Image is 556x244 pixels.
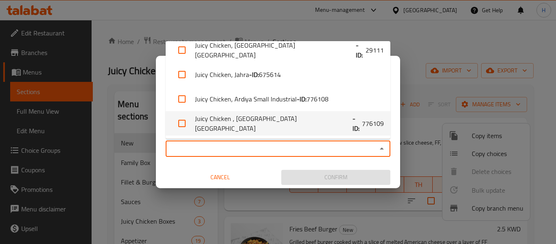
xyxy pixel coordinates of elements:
b: - ID: [356,40,366,60]
li: Juicy Chicken, [GEOGRAPHIC_DATA] [GEOGRAPHIC_DATA] [166,38,390,62]
button: Close [376,143,387,154]
li: Juicy Chicken, Ardiya Small Industrial [166,87,390,111]
span: 776108 [306,94,328,104]
li: Juicy Chicken, Jahra [166,62,390,87]
span: 675614 [259,70,281,79]
span: 776109 [362,119,384,128]
span: Cancel [169,172,271,182]
b: - ID: [249,70,259,79]
li: Juicy Chicken , [GEOGRAPHIC_DATA] [GEOGRAPHIC_DATA] [166,111,390,136]
b: - ID: [352,114,362,133]
span: 29111 [366,45,384,55]
b: - ID: [297,94,306,104]
button: Cancel [166,170,275,185]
